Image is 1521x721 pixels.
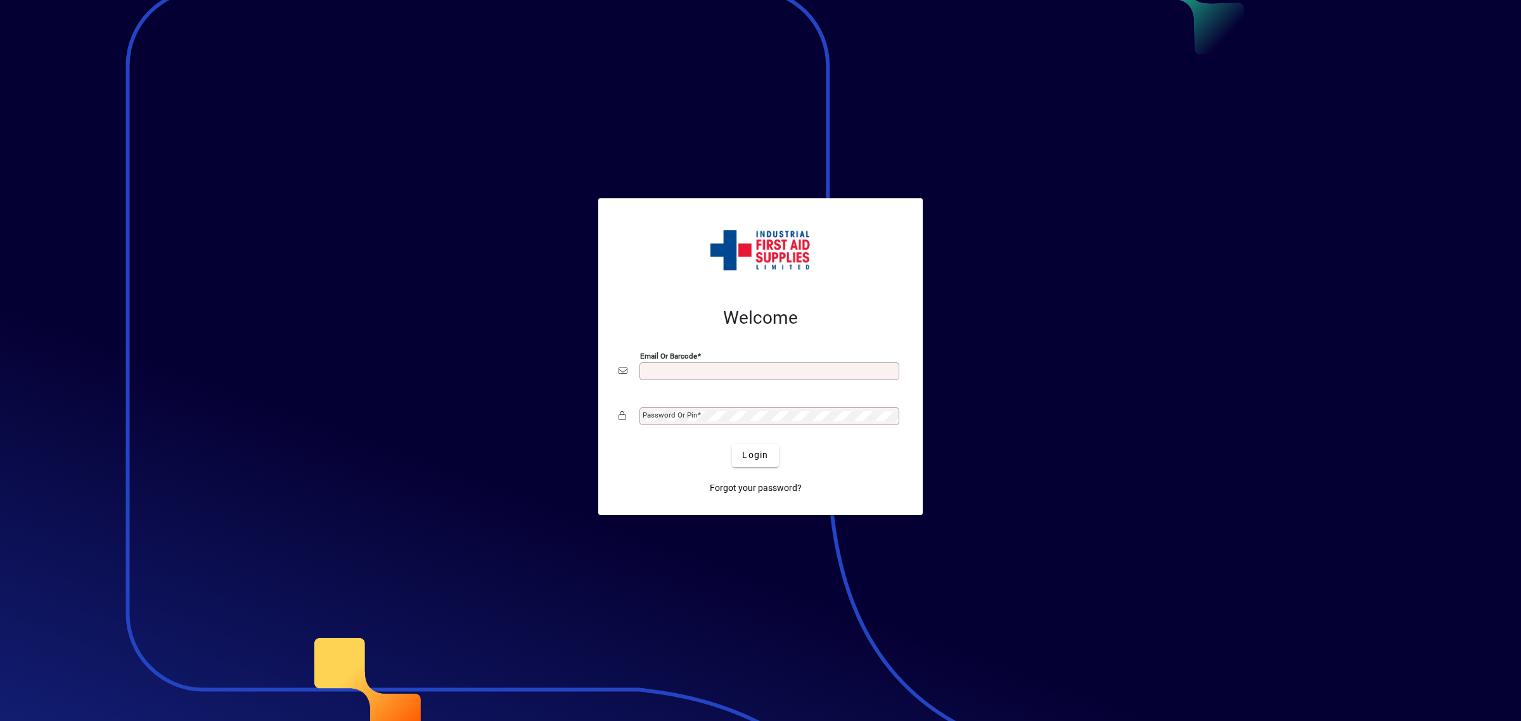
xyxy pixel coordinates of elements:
span: Forgot your password? [710,482,802,495]
mat-label: Email or Barcode [640,351,697,360]
button: Login [732,444,778,467]
h2: Welcome [619,307,902,329]
mat-label: Password or Pin [643,411,697,419]
a: Forgot your password? [705,477,807,500]
span: Login [742,449,768,462]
